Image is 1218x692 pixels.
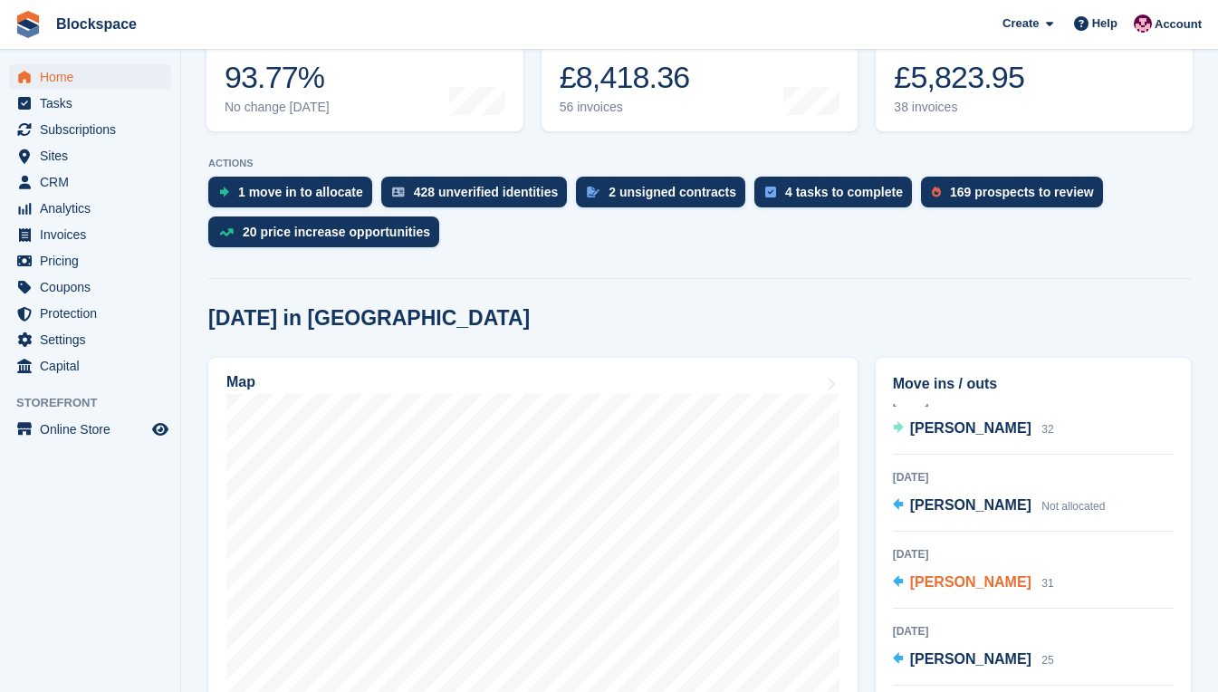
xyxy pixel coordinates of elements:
a: menu [9,64,171,90]
span: Coupons [40,274,149,300]
img: task-75834270c22a3079a89374b754ae025e5fb1db73e45f91037f5363f120a921f8.svg [765,187,776,197]
img: price_increase_opportunities-93ffe204e8149a01c8c9dc8f82e8f89637d9d84a8eef4429ea346261dce0b2c0.svg [219,228,234,236]
span: Help [1092,14,1117,33]
span: Create [1002,14,1039,33]
a: [PERSON_NAME] 31 [893,572,1054,595]
a: menu [9,143,171,168]
span: Capital [40,353,149,379]
a: Occupancy 93.77% No change [DATE] [206,16,523,131]
div: No change [DATE] [225,100,330,115]
div: £8,418.36 [560,59,695,96]
div: 428 unverified identities [414,185,559,199]
span: Subscriptions [40,117,149,142]
div: 20 price increase opportunities [243,225,430,239]
a: menu [9,196,171,221]
div: [DATE] [893,623,1174,639]
span: [PERSON_NAME] [910,497,1031,513]
a: menu [9,301,171,326]
div: 1 move in to allocate [238,185,363,199]
p: ACTIONS [208,158,1191,169]
h2: [DATE] in [GEOGRAPHIC_DATA] [208,306,530,331]
h2: Move ins / outs [893,373,1174,395]
a: menu [9,248,171,274]
h2: Map [226,374,255,390]
span: [PERSON_NAME] [910,420,1031,436]
a: 2 unsigned contracts [576,177,754,216]
img: prospect-51fa495bee0391a8d652442698ab0144808aea92771e9ea1ae160a38d050c398.svg [932,187,941,197]
span: Home [40,64,149,90]
div: 93.77% [225,59,330,96]
a: menu [9,117,171,142]
span: [PERSON_NAME] [910,651,1031,667]
img: verify_identity-adf6edd0f0f0b5bbfe63781bf79b02c33cf7c696d77639b501bdc392416b5a36.svg [392,187,405,197]
img: Blockspace [1134,14,1152,33]
span: Pricing [40,248,149,274]
span: 31 [1041,577,1053,590]
a: menu [9,169,171,195]
span: Invoices [40,222,149,247]
a: menu [9,222,171,247]
span: Protection [40,301,149,326]
div: 56 invoices [560,100,695,115]
span: Sites [40,143,149,168]
span: Settings [40,327,149,352]
a: Blockspace [49,9,144,39]
a: [PERSON_NAME] 32 [893,418,1054,441]
span: 25 [1041,654,1053,667]
a: menu [9,327,171,352]
span: Account [1155,15,1202,34]
a: 428 unverified identities [381,177,577,216]
a: 169 prospects to review [921,177,1112,216]
a: Preview store [149,418,171,440]
a: menu [9,274,171,300]
a: Month-to-date sales £8,418.36 56 invoices [542,16,858,131]
img: stora-icon-8386f47178a22dfd0bd8f6a31ec36ba5ce8667c1dd55bd0f319d3a0aa187defe.svg [14,11,42,38]
a: 20 price increase opportunities [208,216,448,256]
span: Tasks [40,91,149,116]
span: Not allocated [1041,500,1105,513]
div: [DATE] [893,546,1174,562]
div: 169 prospects to review [950,185,1094,199]
div: 38 invoices [894,100,1024,115]
span: Analytics [40,196,149,221]
div: £5,823.95 [894,59,1024,96]
img: move_ins_to_allocate_icon-fdf77a2bb77ea45bf5b3d319d69a93e2d87916cf1d5bf7949dd705db3b84f3ca.svg [219,187,229,197]
a: menu [9,417,171,442]
a: menu [9,353,171,379]
a: menu [9,91,171,116]
span: [PERSON_NAME] [910,574,1031,590]
a: 1 move in to allocate [208,177,381,216]
a: [PERSON_NAME] Not allocated [893,495,1106,518]
a: [PERSON_NAME] 25 [893,649,1054,672]
div: 4 tasks to complete [785,185,903,199]
a: Awaiting payment £5,823.95 38 invoices [876,16,1193,131]
a: 4 tasks to complete [754,177,921,216]
span: CRM [40,169,149,195]
div: [DATE] [893,469,1174,485]
div: 2 unsigned contracts [609,185,736,199]
img: contract_signature_icon-13c848040528278c33f63329250d36e43548de30e8caae1d1a13099fd9432cc5.svg [587,187,599,197]
span: Storefront [16,394,180,412]
span: 32 [1041,423,1053,436]
span: Online Store [40,417,149,442]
